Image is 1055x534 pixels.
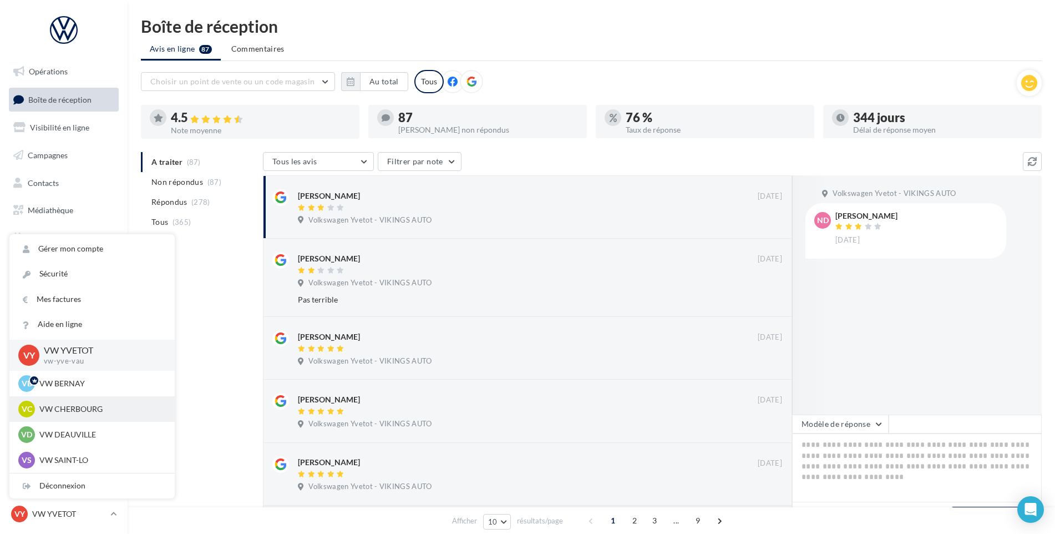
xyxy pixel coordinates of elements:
a: Gérer mon compte [9,236,175,261]
p: VW YVETOT [32,508,106,520]
a: VY VW YVETOT [9,503,119,525]
div: [PERSON_NAME] [298,394,360,405]
button: Au total [341,72,408,91]
span: 9 [689,512,707,530]
div: 344 jours [853,112,1033,124]
span: Volkswagen Yvetot - VIKINGS AUTO [308,482,432,492]
div: [PERSON_NAME] [298,457,360,468]
span: 3 [646,512,663,530]
span: VY [23,349,35,361]
a: Sécurité [9,261,175,286]
span: 10 [488,517,498,526]
button: Modèle de réponse [792,415,889,434]
button: Au total [360,72,408,91]
div: Taux de réponse [626,126,805,134]
span: (278) [191,198,210,206]
button: 10 [483,514,511,530]
span: (365) [173,218,191,226]
span: 1 [604,512,622,530]
span: [DATE] [835,235,860,245]
a: Opérations [7,60,121,83]
a: Mes factures [9,287,175,312]
p: vw-yve-vau [44,356,157,366]
div: [PERSON_NAME] non répondus [398,126,578,134]
button: Tous les avis [263,152,374,171]
p: VW SAINT-LO [39,455,161,466]
span: Non répondus [151,177,203,188]
p: VW BERNAY [39,378,161,389]
span: VB [22,378,32,389]
div: [PERSON_NAME] [298,190,360,201]
a: PLV et print personnalisable [7,254,121,287]
span: Volkswagen Yvetot - VIKINGS AUTO [308,278,432,288]
span: Visibilité en ligne [30,123,89,132]
a: Boîte de réception [7,88,121,112]
div: [PERSON_NAME] [835,212,897,220]
a: Contacts [7,172,121,195]
span: Volkswagen Yvetot - VIKINGS AUTO [833,189,956,199]
span: résultats/page [517,516,563,526]
div: [PERSON_NAME] [298,253,360,264]
span: [DATE] [758,192,782,201]
span: [DATE] [758,333,782,342]
div: Tous [414,70,444,93]
p: VW YVETOT [44,344,157,357]
span: VY [14,508,25,520]
div: 87 [398,112,578,124]
span: [DATE] [758,395,782,405]
span: ND [817,215,829,226]
span: Volkswagen Yvetot - VIKINGS AUTO [308,215,432,225]
div: Pas terrible [298,294,710,305]
span: Afficher [452,516,477,526]
span: Choisir un point de vente ou un code magasin [150,77,315,86]
span: Commentaires [231,44,285,53]
a: Aide en ligne [9,312,175,337]
p: VW DEAUVILLE [39,429,161,440]
button: Filtrer par note [378,152,461,171]
span: Répondus [151,197,187,208]
div: 4.5 [171,112,351,124]
span: Boîte de réception [28,94,92,104]
span: VD [21,429,32,440]
button: Choisir un point de vente ou un code magasin [141,72,335,91]
div: Open Intercom Messenger [1017,496,1044,523]
span: Opérations [29,67,68,76]
span: Médiathèque [28,205,73,215]
span: VC [22,404,32,415]
span: Tous [151,216,168,228]
div: Délai de réponse moyen [853,126,1033,134]
a: Campagnes [7,144,121,167]
span: ... [667,512,685,530]
span: Contacts [28,178,59,187]
div: Note moyenne [171,127,351,134]
span: (87) [207,178,221,187]
p: VW CHERBOURG [39,404,161,415]
span: Calendrier [28,233,65,243]
span: Campagnes [28,150,68,160]
span: Tous les avis [272,157,317,166]
a: Calendrier [7,226,121,250]
div: Boîte de réception [141,18,1042,34]
span: [DATE] [758,254,782,264]
a: Campagnes DataOnDemand [7,291,121,324]
a: Visibilité en ligne [7,116,121,139]
span: Volkswagen Yvetot - VIKINGS AUTO [308,356,432,366]
span: 2 [626,512,643,530]
span: Volkswagen Yvetot - VIKINGS AUTO [308,419,432,429]
div: [PERSON_NAME] [298,331,360,342]
a: Médiathèque [7,199,121,222]
span: VS [22,455,32,466]
span: [DATE] [758,459,782,468]
div: 76 % [626,112,805,124]
div: Déconnexion [9,473,175,498]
